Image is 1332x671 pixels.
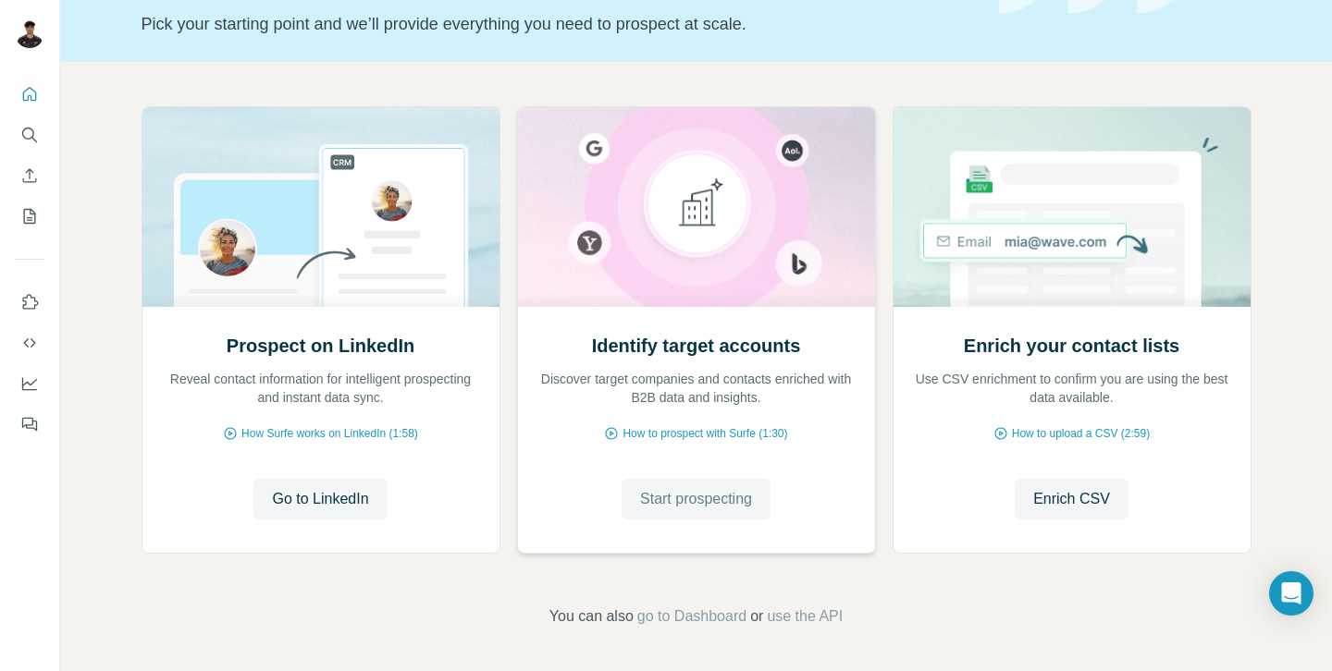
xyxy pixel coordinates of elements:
span: How to prospect with Surfe (1:30) [623,425,787,442]
button: Enrich CSV [15,159,44,192]
p: Discover target companies and contacts enriched with B2B data and insights. [536,370,857,407]
span: Start prospecting [640,488,752,510]
button: go to Dashboard [637,605,746,628]
button: Dashboard [15,367,44,400]
button: Go to LinkedIn [253,479,387,519]
button: My lists [15,200,44,233]
button: Start prospecting [622,479,771,519]
button: Search [15,118,44,152]
span: Enrich CSV [1033,488,1110,510]
div: Open Intercom Messenger [1269,571,1313,616]
button: Quick start [15,78,44,111]
img: Enrich your contact lists [893,107,1252,307]
button: use the API [767,605,843,628]
p: Pick your starting point and we’ll provide everything you need to prospect at scale. [142,11,977,37]
p: Use CSV enrichment to confirm you are using the best data available. [912,370,1232,407]
span: Go to LinkedIn [272,488,368,510]
span: You can also [549,605,634,628]
span: How Surfe works on LinkedIn (1:58) [241,425,418,442]
p: Reveal contact information for intelligent prospecting and instant data sync. [161,370,481,407]
h2: Enrich your contact lists [964,333,1179,359]
h2: Identify target accounts [592,333,801,359]
button: Use Surfe on LinkedIn [15,286,44,319]
h2: Prospect on LinkedIn [227,333,414,359]
img: Avatar [15,18,44,48]
img: Prospect on LinkedIn [142,107,500,307]
img: Identify target accounts [517,107,876,307]
span: or [750,605,763,628]
span: How to upload a CSV (2:59) [1012,425,1150,442]
button: Feedback [15,408,44,441]
button: Enrich CSV [1015,479,1128,519]
button: Use Surfe API [15,326,44,360]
